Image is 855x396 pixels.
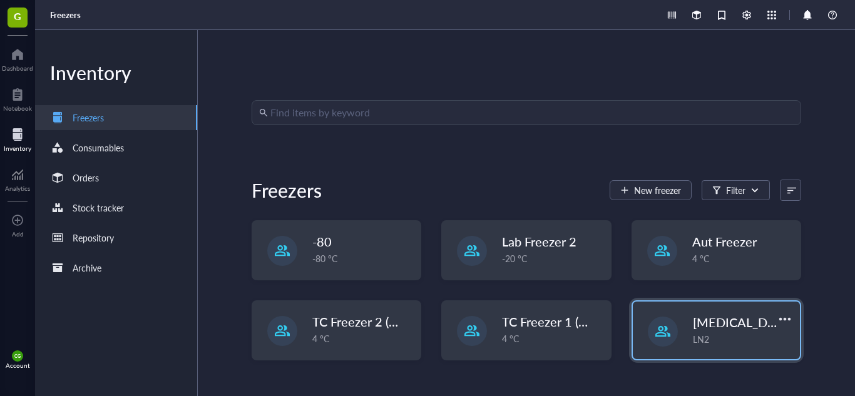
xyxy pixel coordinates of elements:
[73,171,99,185] div: Orders
[692,251,794,265] div: 4 °C
[3,104,32,112] div: Notebook
[252,178,322,203] div: Freezers
[502,332,603,345] div: 4 °C
[73,261,101,275] div: Archive
[610,180,692,200] button: New freezer
[502,313,615,330] span: TC Freezer 1 (GEL 1)
[502,233,576,250] span: Lab Freezer 2
[726,183,745,197] div: Filter
[312,251,413,265] div: -80 °C
[634,185,681,195] span: New freezer
[5,165,30,192] a: Analytics
[35,225,197,250] a: Repository
[73,141,124,155] div: Consumables
[35,60,197,85] div: Inventory
[35,195,197,220] a: Stock tracker
[14,353,21,359] span: CG
[312,233,332,250] span: -80
[312,332,413,345] div: 4 °C
[35,255,197,280] a: Archive
[35,105,197,130] a: Freezers
[2,44,33,72] a: Dashboard
[2,64,33,72] div: Dashboard
[5,185,30,192] div: Analytics
[4,145,31,152] div: Inventory
[73,231,114,245] div: Repository
[693,332,793,346] div: LN2
[692,233,757,250] span: Aut Freezer
[73,201,124,215] div: Stock tracker
[35,165,197,190] a: Orders
[3,84,32,112] a: Notebook
[312,313,422,330] span: TC Freezer 2 (Gel 6)
[502,251,603,265] div: -20 °C
[12,230,24,238] div: Add
[35,135,197,160] a: Consumables
[73,111,104,124] div: Freezers
[4,124,31,152] a: Inventory
[6,362,30,369] div: Account
[50,9,83,21] a: Freezers
[693,313,837,331] span: [MEDICAL_DATA] Galileo
[14,8,21,24] span: G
